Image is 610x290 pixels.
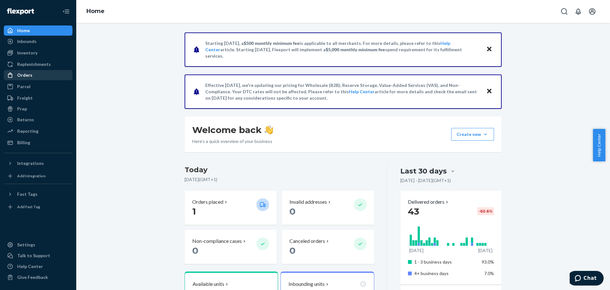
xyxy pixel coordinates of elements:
[17,83,30,90] div: Parcel
[17,27,30,34] div: Home
[192,124,273,136] h1: Welcome back
[572,5,585,18] button: Open notifications
[17,263,43,270] div: Help Center
[289,206,295,217] span: 0
[17,274,48,280] div: Give Feedback
[4,104,72,114] a: Prep
[205,82,480,101] p: Effective [DATE], we're updating our pricing for Wholesale (B2B), Reserve Storage, Value-Added Se...
[17,139,30,146] div: Billing
[60,5,72,18] button: Close Navigation
[4,261,72,272] a: Help Center
[593,129,605,161] button: Help Center
[485,87,493,96] button: Close
[17,128,38,134] div: Reporting
[289,237,325,245] p: Canceled orders
[289,198,327,206] p: Invalid addresses
[289,245,295,256] span: 0
[17,95,33,101] div: Freight
[414,259,477,265] p: 1 - 3 business days
[4,189,72,199] button: Fast Tags
[288,280,325,288] p: Inbounding units
[4,115,72,125] a: Returns
[17,173,45,179] div: Add Integration
[86,8,105,15] a: Home
[570,271,604,287] iframe: Opens a widget where you can chat to one of our agents
[7,8,34,15] img: Flexport logo
[477,207,494,215] div: -60.6 %
[264,125,273,134] img: hand-wave emoji
[81,2,110,21] ol: breadcrumbs
[586,5,599,18] button: Open account menu
[244,40,300,46] span: $500 monthly minimum fee
[17,61,51,67] div: Replenishments
[185,191,277,225] button: Orders placed 1
[4,240,72,250] a: Settings
[4,48,72,58] a: Inventory
[17,72,32,78] div: Orders
[17,160,44,166] div: Integrations
[400,166,447,176] div: Last 30 days
[4,36,72,46] a: Inbounds
[4,93,72,103] a: Freight
[17,252,50,259] div: Talk to Support
[4,81,72,92] a: Parcel
[4,202,72,212] a: Add Fast Tag
[192,198,223,206] p: Orders placed
[349,89,375,94] a: Help Center
[482,259,494,265] span: 93.0%
[4,70,72,80] a: Orders
[408,198,450,206] button: Delivered orders
[4,126,72,136] a: Reporting
[558,5,571,18] button: Open Search Box
[400,177,451,184] p: [DATE] - [DATE] ( GMT+1 )
[17,38,37,45] div: Inbounds
[282,230,374,264] button: Canceled orders 0
[485,45,493,54] button: Close
[4,171,72,181] a: Add Integration
[451,128,494,141] button: Create new
[17,242,35,248] div: Settings
[205,40,480,59] p: Starting [DATE], a is applicable to all merchants. For more details, please refer to this article...
[326,47,385,52] span: $5,000 monthly minimum fee
[17,50,37,56] div: Inventory
[192,245,198,256] span: 0
[4,251,72,261] button: Talk to Support
[478,247,492,254] p: [DATE]
[192,206,196,217] span: 1
[408,206,419,217] span: 43
[4,272,72,282] button: Give Feedback
[4,25,72,36] a: Home
[185,176,374,183] p: [DATE] ( GMT+1 )
[484,271,494,276] span: 7.0%
[185,230,277,264] button: Non-compliance cases 0
[17,117,34,123] div: Returns
[193,280,224,288] p: Available units
[17,191,37,197] div: Fast Tags
[282,191,374,225] button: Invalid addresses 0
[4,59,72,69] a: Replenishments
[192,138,273,145] p: Here’s a quick overview of your business
[17,204,40,209] div: Add Fast Tag
[414,270,477,277] p: 4+ business days
[17,106,27,112] div: Prep
[192,237,242,245] p: Non-compliance cases
[4,138,72,148] a: Billing
[185,165,374,175] h3: Today
[4,158,72,168] button: Integrations
[409,247,424,254] p: [DATE]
